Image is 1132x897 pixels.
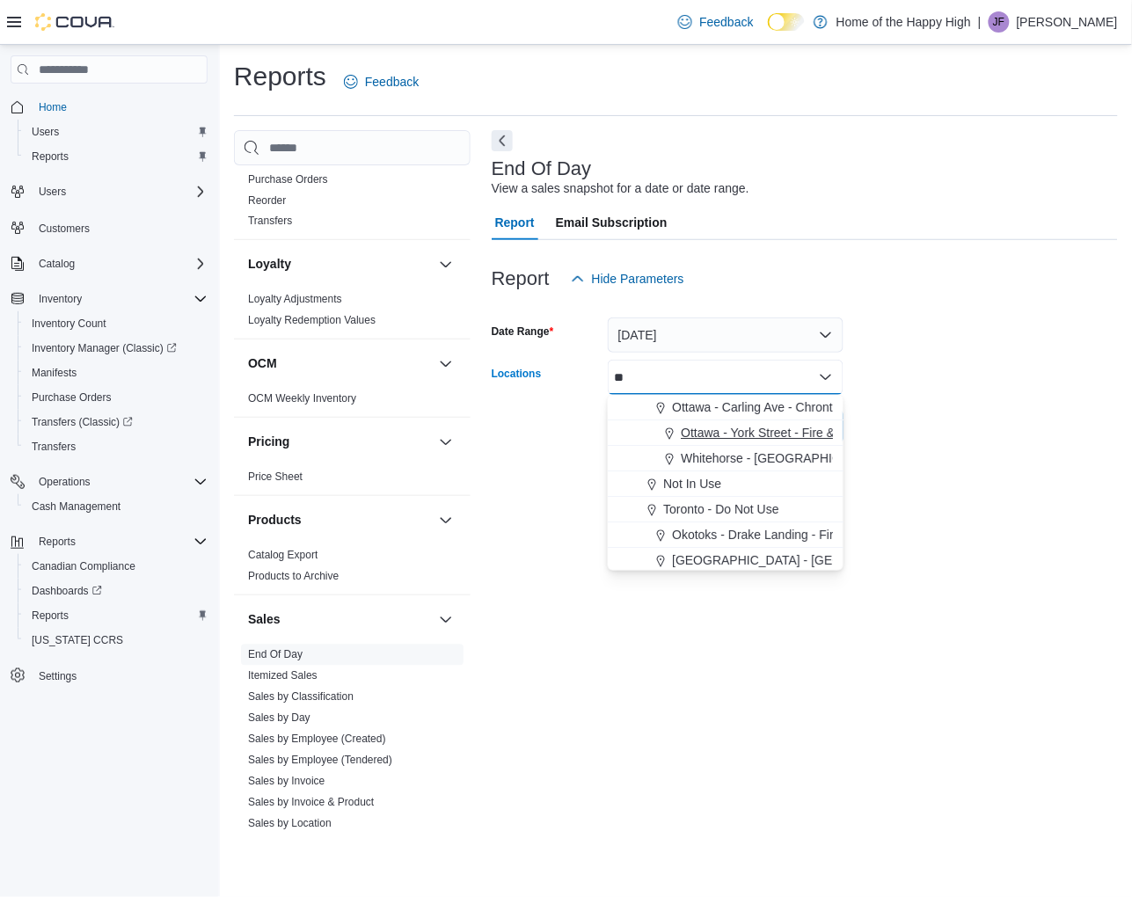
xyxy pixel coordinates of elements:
[492,130,513,151] button: Next
[663,500,779,518] span: Toronto - Do Not Use
[234,59,326,94] h1: Reports
[25,630,208,651] span: Washington CCRS
[25,146,76,167] a: Reports
[32,471,208,492] span: Operations
[25,313,208,334] span: Inventory Count
[248,611,281,629] h3: Sales
[492,268,550,289] h3: Report
[248,755,392,767] a: Sales by Employee (Tendered)
[32,559,135,573] span: Canadian Compliance
[248,570,339,584] span: Products to Archive
[492,325,554,339] label: Date Range
[248,256,432,273] button: Loyalty
[4,287,215,311] button: Inventory
[978,11,982,33] p: |
[4,470,215,494] button: Operations
[435,254,456,275] button: Loyalty
[248,215,292,229] span: Transfers
[608,317,844,353] button: [DATE]
[32,440,76,454] span: Transfers
[435,354,456,375] button: OCM
[248,818,332,830] a: Sales by Location
[4,529,215,554] button: Reports
[25,412,140,433] a: Transfers (Classic)
[608,471,844,497] button: Not In Use
[248,733,386,746] a: Sales by Employee (Created)
[248,550,318,562] a: Catalog Export
[248,355,277,373] h3: OCM
[248,434,289,451] h3: Pricing
[248,690,354,704] span: Sales by Classification
[681,449,967,467] span: Whitehorse - [GEOGRAPHIC_DATA] - Fire & Flower
[18,410,215,434] a: Transfers (Classic)
[248,392,356,406] span: OCM Weekly Inventory
[39,100,67,114] span: Home
[248,173,328,186] a: Purchase Orders
[608,522,844,548] button: Okotoks - Drake Landing - Fire & Flower
[681,424,875,441] span: Ottawa - York Street - Fire & Flower
[25,605,208,626] span: Reports
[25,146,208,167] span: Reports
[248,649,303,661] a: End Of Day
[663,475,721,492] span: Not In Use
[248,796,374,810] span: Sales by Invoice & Product
[18,434,215,459] button: Transfers
[248,314,376,328] span: Loyalty Redemption Values
[18,554,215,579] button: Canadian Compliance
[248,194,286,207] a: Reorder
[672,551,990,569] span: [GEOGRAPHIC_DATA] - [GEOGRAPHIC_DATA] - Hotbox
[592,270,684,288] span: Hide Parameters
[4,215,215,240] button: Customers
[564,261,691,296] button: Hide Parameters
[25,387,119,408] a: Purchase Orders
[435,510,456,531] button: Products
[768,31,769,32] span: Dark Mode
[248,393,356,405] a: OCM Weekly Inventory
[25,436,83,457] a: Transfers
[25,630,130,651] a: [US_STATE] CCRS
[337,64,426,99] a: Feedback
[1017,11,1118,33] p: [PERSON_NAME]
[234,467,471,495] div: Pricing
[556,205,668,240] span: Email Subscription
[4,252,215,276] button: Catalog
[32,366,77,380] span: Manifests
[39,257,75,271] span: Catalog
[608,395,844,420] button: Ottawa - Carling Ave - Chrontact Cannabis
[248,355,432,373] button: OCM
[25,338,184,359] a: Inventory Manager (Classic)
[989,11,1010,33] div: Joshua Fadero
[25,605,76,626] a: Reports
[435,432,456,453] button: Pricing
[18,385,215,410] button: Purchase Orders
[25,580,109,602] a: Dashboards
[4,179,215,204] button: Users
[248,712,310,725] a: Sales by Day
[234,545,471,594] div: Products
[39,222,90,236] span: Customers
[248,294,342,306] a: Loyalty Adjustments
[4,663,215,689] button: Settings
[18,579,215,603] a: Dashboards
[492,158,592,179] h3: End Of Day
[234,289,471,339] div: Loyalty
[25,387,208,408] span: Purchase Orders
[608,446,844,471] button: Whitehorse - [GEOGRAPHIC_DATA] - Fire & Flower
[32,149,69,164] span: Reports
[248,670,318,682] a: Itemized Sales
[25,556,142,577] a: Canadian Compliance
[25,436,208,457] span: Transfers
[248,776,325,788] a: Sales by Invoice
[608,497,844,522] button: Toronto - Do Not Use
[32,665,208,687] span: Settings
[25,313,113,334] a: Inventory Count
[39,669,77,683] span: Settings
[25,496,128,517] a: Cash Management
[248,669,318,683] span: Itemized Sales
[32,181,208,202] span: Users
[836,11,971,33] p: Home of the Happy High
[608,548,844,573] button: [GEOGRAPHIC_DATA] - [GEOGRAPHIC_DATA] - Hotbox
[25,580,208,602] span: Dashboards
[768,13,805,32] input: Dark Mode
[248,470,303,485] span: Price Sheet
